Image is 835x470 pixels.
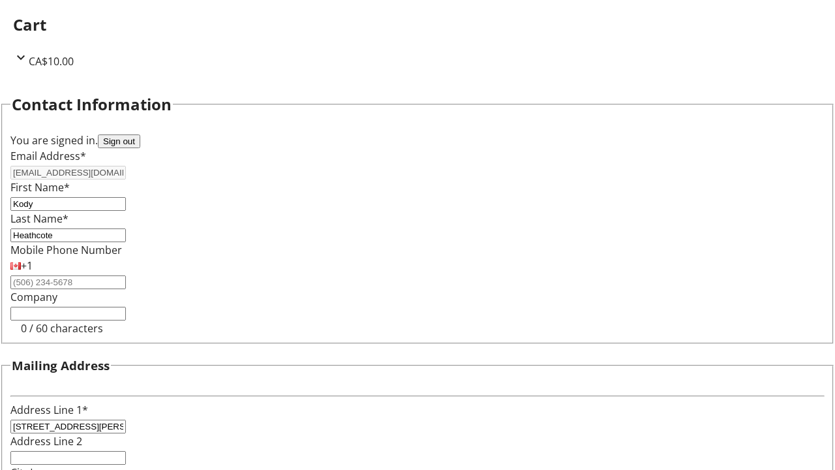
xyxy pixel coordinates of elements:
label: Company [10,290,57,304]
label: Last Name* [10,211,68,226]
div: You are signed in. [10,133,825,148]
span: CA$10.00 [29,54,74,69]
label: Address Line 1* [10,403,88,417]
label: Email Address* [10,149,86,163]
label: Address Line 2 [10,434,82,448]
label: First Name* [10,180,70,195]
h2: Contact Information [12,93,172,116]
input: (506) 234-5678 [10,275,126,289]
input: Address [10,420,126,433]
h3: Mailing Address [12,356,110,375]
h2: Cart [13,13,822,37]
label: Mobile Phone Number [10,243,122,257]
tr-character-limit: 0 / 60 characters [21,321,103,336]
button: Sign out [98,134,140,148]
